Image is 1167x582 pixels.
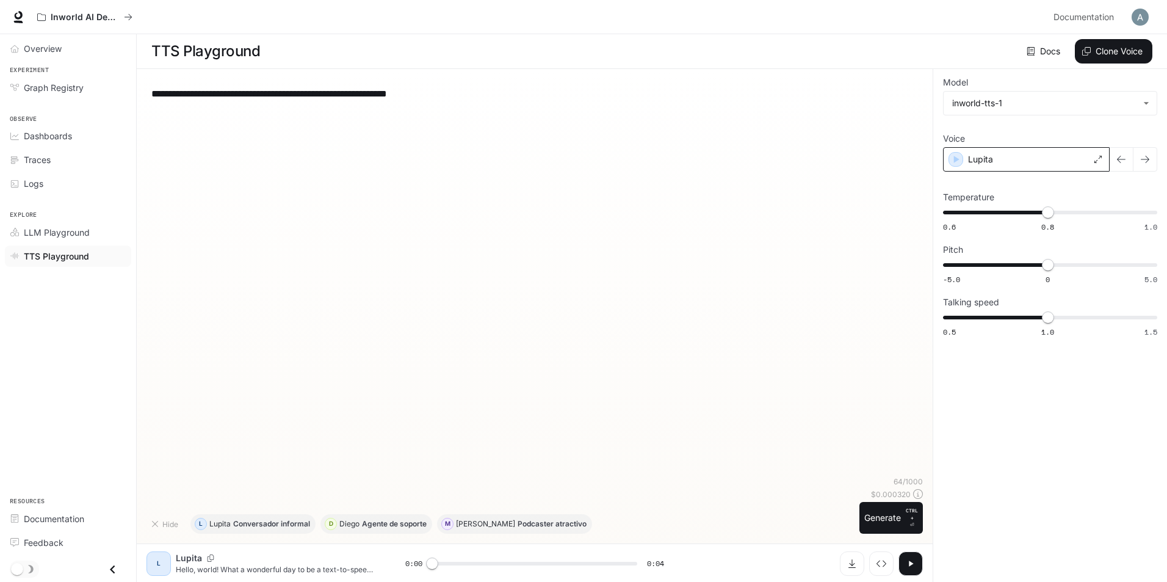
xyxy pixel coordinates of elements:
span: 1.5 [1144,327,1157,337]
span: Documentation [1053,10,1114,25]
p: Conversador informal [233,520,310,528]
p: Hello, world! What a wonderful day to be a text-to-speech model! [176,564,376,575]
button: Copy Voice ID [202,555,219,562]
a: Documentation [1049,5,1123,29]
p: Diego [339,520,359,528]
span: Dark mode toggle [11,562,23,575]
p: $ 0.000320 [871,489,911,500]
p: Agente de soporte [362,520,427,528]
h1: TTS Playground [151,39,260,64]
p: Voice [943,134,965,143]
button: All workspaces [32,5,138,29]
a: Traces [5,149,131,170]
p: Podcaster atractivo [518,520,587,528]
p: ⏎ [906,507,918,529]
p: Lupita [176,552,202,564]
span: Overview [24,42,62,55]
a: Docs [1024,39,1065,64]
a: LLM Playground [5,222,131,243]
p: Inworld AI Demos [51,12,119,23]
span: 0:00 [405,558,422,570]
img: User avatar [1132,9,1149,26]
span: 0:04 [647,558,664,570]
p: Pitch [943,246,963,254]
a: TTS Playground [5,246,131,267]
span: 1.0 [1041,327,1054,337]
button: LLupitaConversador informal [190,514,316,534]
p: Talking speed [943,298,999,307]
p: Model [943,78,968,87]
button: Clone Voice [1075,39,1152,64]
span: TTS Playground [24,250,89,263]
span: Graph Registry [24,81,84,94]
div: M [442,514,453,534]
button: GenerateCTRL +⏎ [859,502,923,534]
span: Logs [24,177,43,190]
a: Feedback [5,532,131,553]
span: 0.6 [943,222,956,232]
p: Temperature [943,193,994,202]
button: DDiegoAgente de soporte [320,514,432,534]
a: Overview [5,38,131,59]
span: LLM Playground [24,226,90,239]
button: Inspect [869,551,894,576]
button: Close drawer [99,557,126,582]
a: Documentation [5,508,131,529]
span: Dashboards [24,129,72,142]
a: Dashboards [5,125,131,147]
p: 64 / 1000 [894,476,923,487]
span: 0 [1046,274,1050,285]
p: Lupita [968,153,993,166]
span: 0.5 [943,327,956,337]
a: Graph Registry [5,77,131,98]
span: -5.0 [943,274,960,285]
div: L [149,554,168,573]
div: D [325,514,336,534]
span: 0.8 [1041,222,1054,232]
p: Lupita [209,520,231,528]
button: User avatar [1128,5,1152,29]
span: Documentation [24,512,84,525]
button: Hide [146,514,186,534]
span: Traces [24,153,51,166]
div: L [195,514,206,534]
a: Logs [5,173,131,194]
div: inworld-tts-1 [952,97,1137,109]
span: 1.0 [1144,222,1157,232]
span: Feedback [24,536,63,549]
div: inworld-tts-1 [944,92,1157,115]
span: 5.0 [1144,274,1157,285]
p: [PERSON_NAME] [456,520,515,528]
button: Download audio [840,551,864,576]
button: M[PERSON_NAME]Podcaster atractivo [437,514,592,534]
p: CTRL + [906,507,918,522]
